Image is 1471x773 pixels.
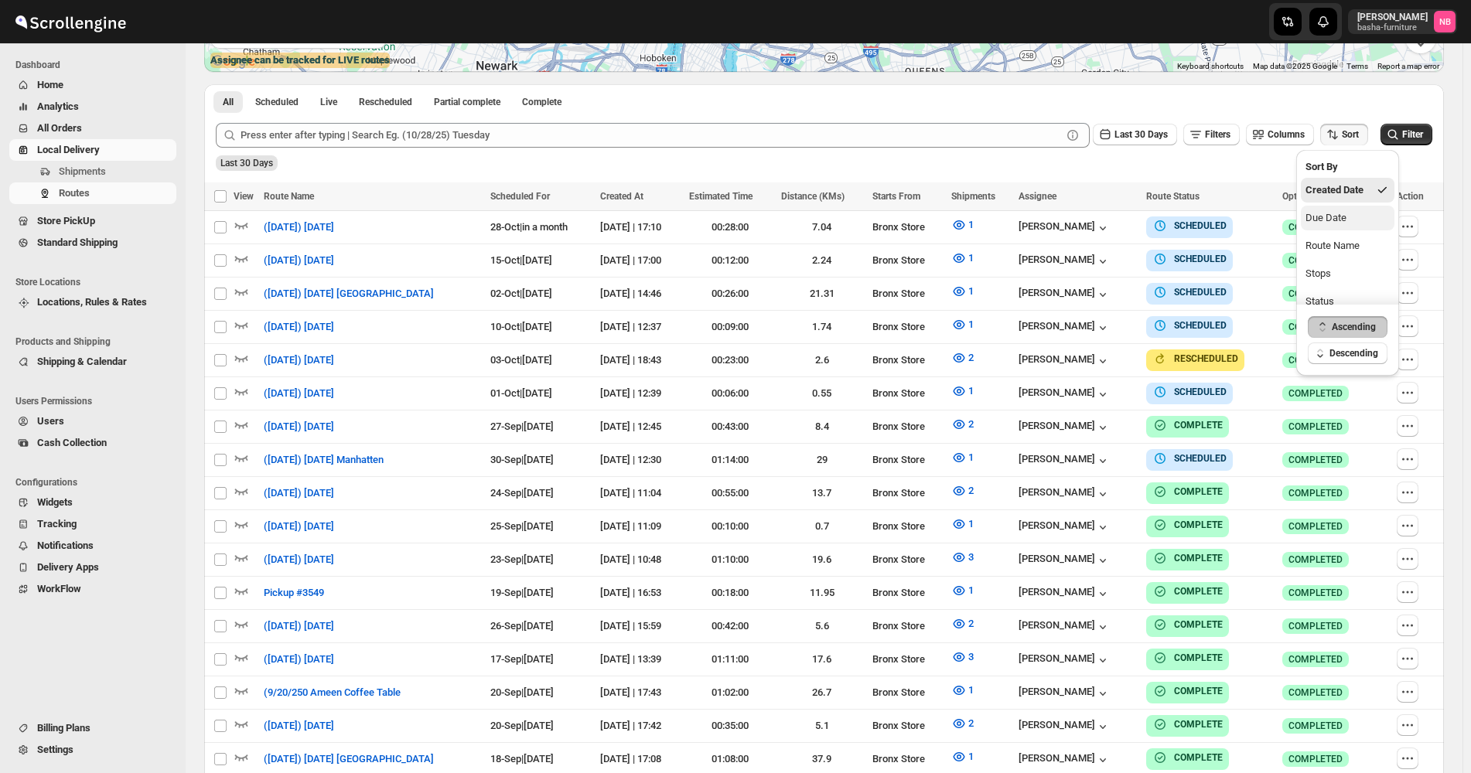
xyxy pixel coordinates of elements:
button: 2 [942,611,983,636]
button: WorkFlow [9,578,176,600]
div: 0.55 [781,386,864,401]
button: SCHEDULED [1152,384,1227,400]
b: COMPLETE [1174,652,1223,663]
button: Shipments [9,161,176,182]
b: COMPLETE [1174,586,1223,597]
div: [PERSON_NAME] [1019,486,1111,502]
div: [PERSON_NAME] [1019,686,1111,701]
span: COMPLETED [1288,221,1343,233]
span: 1 [968,584,974,596]
div: 29 [781,452,864,468]
a: Report a map error [1377,62,1439,70]
span: Dashboard [15,59,178,71]
span: Complete [522,96,561,108]
button: [PERSON_NAME] [1019,420,1111,435]
button: Users [9,410,176,432]
span: 02-Oct | [DATE] [490,288,552,299]
span: COMPLETED [1288,520,1343,533]
input: Press enter after typing | Search Eg. (10/28/25) Tuesday [241,123,1062,148]
b: SCHEDULED [1174,254,1227,264]
button: Widgets [9,492,176,513]
span: 25-Sep | [DATE] [490,520,554,532]
div: [DATE] | 17:00 [600,253,680,268]
span: ([DATE]) [DATE] [264,386,334,401]
div: [DATE] | 12:39 [600,386,680,401]
span: COMPLETED [1288,321,1343,333]
span: Products and Shipping [15,335,178,348]
button: [PERSON_NAME] [1019,652,1111,668]
span: ([DATE]) [DATE] [264,485,334,501]
div: Status [1305,294,1334,309]
span: ([DATE]) [DATE] [264,352,334,368]
span: Users [37,415,64,427]
span: 1 [968,285,974,297]
button: COMPLETE [1152,683,1223,699]
span: 3 [968,651,974,662]
span: Sort [1342,129,1359,140]
span: 27-Sep | [DATE] [490,421,554,432]
button: ([DATE]) [DATE] [254,315,343,339]
button: [PERSON_NAME] [1019,619,1111,635]
button: COMPLETE [1152,484,1223,499]
div: 2.6 [781,352,864,368]
div: [DATE] | 12:37 [600,319,680,335]
span: Last 30 Days [1114,129,1168,140]
button: Settings [9,739,176,761]
div: 19.6 [781,552,864,567]
text: NB [1439,17,1451,27]
span: Delivery Apps [37,561,99,573]
p: [PERSON_NAME] [1357,11,1428,23]
button: Tracking [9,513,176,535]
span: All Orders [37,122,82,134]
div: 01:10:00 [689,552,772,567]
span: Locations, Rules & Rates [37,296,147,308]
b: COMPLETE [1174,719,1223,730]
span: Shipments [59,165,106,177]
img: Google [208,52,259,72]
button: Locations, Rules & Rates [9,291,176,313]
div: 00:06:00 [689,386,772,401]
span: Partial complete [434,96,500,108]
b: SCHEDULED [1174,453,1227,464]
button: COMPLETE [1152,550,1223,566]
button: Filter [1381,124,1432,145]
div: [PERSON_NAME] [1019,254,1111,269]
div: 00:12:00 [689,253,772,268]
button: COMPLETE [1152,750,1223,765]
span: Local Delivery [37,144,100,155]
div: [PERSON_NAME] [1019,553,1111,568]
button: 1 [942,678,983,703]
b: RESCHEDULED [1174,353,1238,364]
a: Open this area in Google Maps (opens a new window) [208,52,259,72]
b: COMPLETE [1174,686,1223,696]
span: 2 [968,352,974,363]
button: 1 [942,312,983,337]
div: 13.7 [781,485,864,501]
button: ([DATE]) [DATE] [GEOGRAPHIC_DATA] [254,747,443,771]
span: ([DATE]) [DATE] [GEOGRAPHIC_DATA] [264,286,434,301]
span: 1 [968,684,974,696]
p: basha-furniture [1357,23,1428,32]
span: 10-Oct | [DATE] [490,321,552,332]
button: [PERSON_NAME] [1019,586,1111,601]
button: 2 [942,412,983,437]
span: Created At [600,191,643,202]
span: Distance (KMs) [781,191,845,202]
div: Bronx Store [872,253,941,268]
div: [PERSON_NAME] [1019,719,1111,734]
span: Settings [37,744,73,755]
span: ([DATE]) [DATE] [264,652,334,667]
div: Bronx Store [872,220,941,235]
span: WorkFlow [37,583,81,594]
button: SCHEDULED [1152,451,1227,466]
div: 00:23:00 [689,352,772,368]
div: [PERSON_NAME] [1019,287,1111,302]
span: 2 [968,418,974,430]
span: 03-Oct | [DATE] [490,354,552,366]
span: Action [1397,191,1424,202]
button: COMPLETE [1152,717,1223,732]
button: (9/20/250 Ameen Coffee Table [254,680,410,705]
span: Routes [59,187,90,199]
